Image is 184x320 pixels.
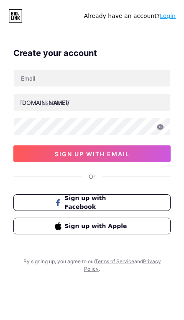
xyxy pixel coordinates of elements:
[89,172,95,181] div: Or
[65,222,130,231] span: Sign up with Apple
[13,145,171,162] button: sign up with email
[14,70,170,86] input: Email
[55,150,130,157] span: sign up with email
[14,94,170,111] input: username
[13,47,171,59] div: Create your account
[65,194,130,211] span: Sign up with Facebook
[95,258,134,264] a: Terms of Service
[13,194,171,211] button: Sign up with Facebook
[20,98,69,107] div: [DOMAIN_NAME]/
[21,258,163,273] div: By signing up, you agree to our and .
[84,12,176,20] div: Already have an account?
[160,13,176,19] a: Login
[13,218,171,234] button: Sign up with Apple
